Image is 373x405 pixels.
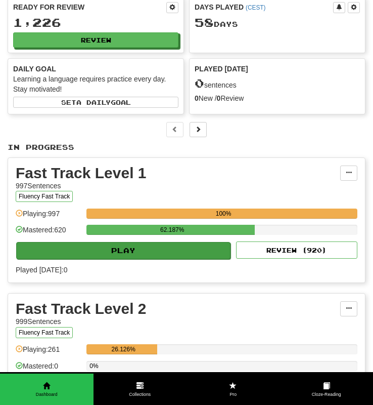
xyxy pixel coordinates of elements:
[89,225,255,235] div: 62.187%
[16,327,73,338] button: Fluency Fast Track
[195,2,333,12] div: Days Played
[195,77,360,90] div: sentences
[16,344,81,361] div: Playing: 261
[13,64,178,74] div: Daily Goal
[16,242,230,259] button: Play
[13,97,178,108] button: Seta dailygoal
[16,316,340,327] div: 999 Sentences
[16,181,340,191] div: 997 Sentences
[195,93,360,103] div: New / Review
[186,391,280,398] span: Pro
[195,94,199,102] strong: 0
[195,76,204,90] span: 0
[16,225,81,241] div: Mastered: 620
[13,16,178,29] div: 1,226
[195,64,248,74] span: Played [DATE]
[16,166,340,181] div: Fast Track Level 1
[16,209,81,225] div: Playing: 997
[16,361,81,378] div: Mastered: 0
[236,241,357,259] button: Review (920)
[13,74,178,94] div: Learning a language requires practice every day. Stay motivated!
[8,142,365,152] p: In Progress
[195,16,360,29] div: Day s
[16,191,73,202] button: Fluency Fast Track
[16,265,357,275] span: Played [DATE]: 0
[195,15,214,29] span: 58
[76,99,111,106] span: a daily
[89,344,157,354] div: 26.126%
[217,94,221,102] strong: 0
[89,209,357,219] div: 100%
[246,4,266,11] a: (CEST)
[94,391,187,398] span: Collections
[13,2,166,12] div: Ready for Review
[13,32,178,48] button: Review
[16,301,340,316] div: Fast Track Level 2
